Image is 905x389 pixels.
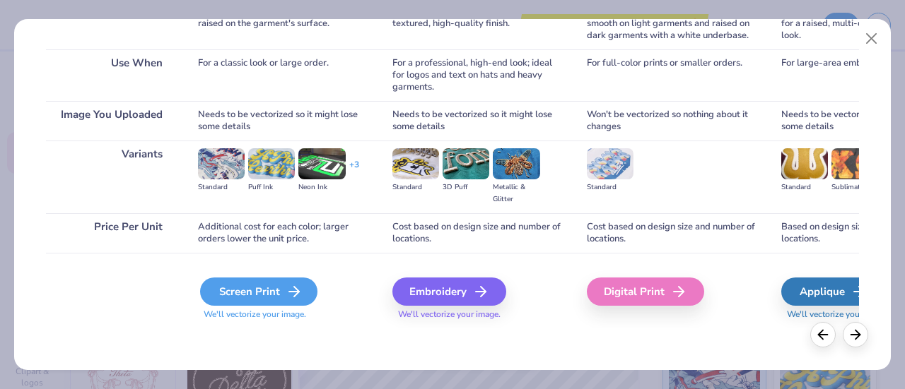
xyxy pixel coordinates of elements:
[349,159,359,183] div: + 3
[831,148,878,179] img: Sublimated
[493,181,539,205] div: Metallic & Glitter
[587,277,704,306] div: Digital Print
[781,181,828,193] div: Standard
[46,140,177,213] div: Variants
[198,309,371,321] span: We'll vectorize your image.
[392,213,566,253] div: Cost based on design size and number of locations.
[443,148,489,179] img: 3D Puff
[248,148,295,179] img: Puff Ink
[198,101,371,140] div: Needs to be vectorized so it might lose some details
[858,25,885,52] button: Close
[392,148,439,179] img: Standard
[392,277,506,306] div: Embroidery
[248,181,295,193] div: Puff Ink
[587,148,633,179] img: Standard
[392,309,566,321] span: We'll vectorize your image.
[298,181,345,193] div: Neon Ink
[198,148,245,179] img: Standard
[198,49,371,101] div: For a classic look or large order.
[443,181,489,193] div: 3D Puff
[46,213,177,253] div: Price Per Unit
[493,148,539,179] img: Metallic & Glitter
[392,181,439,193] div: Standard
[587,181,633,193] div: Standard
[781,277,885,306] div: Applique
[392,49,566,101] div: For a professional, high-end look; ideal for logos and text on hats and heavy garments.
[587,49,760,101] div: For full-color prints or smaller orders.
[392,101,566,140] div: Needs to be vectorized so it might lose some details
[781,148,828,179] img: Standard
[831,181,878,193] div: Sublimated
[587,101,760,140] div: Won't be vectorized so nothing about it changes
[198,213,371,253] div: Additional cost for each color; larger orders lower the unit price.
[46,49,177,101] div: Use When
[298,148,345,179] img: Neon Ink
[46,101,177,140] div: Image You Uploaded
[587,213,760,253] div: Cost based on design size and number of locations.
[200,277,317,306] div: Screen Print
[198,181,245,193] div: Standard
